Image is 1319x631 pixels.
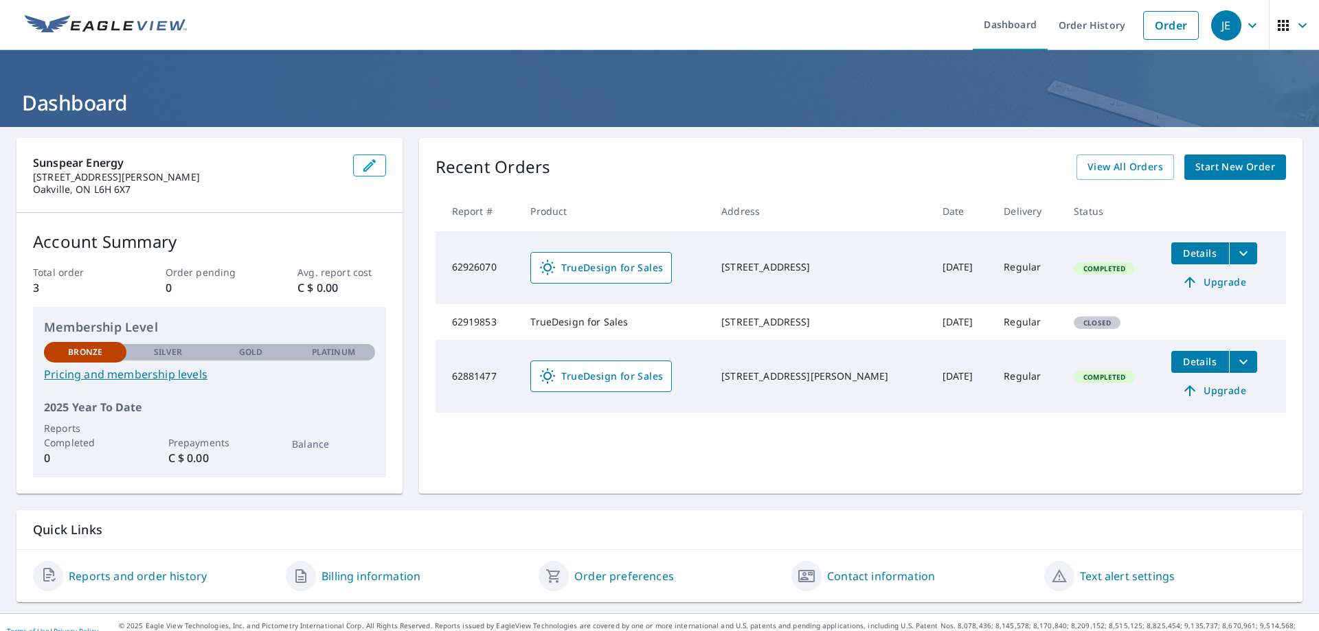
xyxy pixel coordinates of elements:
[1180,355,1221,368] span: Details
[436,304,520,340] td: 62919853
[932,191,993,231] th: Date
[932,231,993,304] td: [DATE]
[166,265,253,279] p: Order pending
[1229,242,1257,264] button: filesDropdownBtn-62926070
[436,340,520,413] td: 62881477
[1171,351,1229,373] button: detailsBtn-62881477
[68,346,102,358] p: Bronze
[721,315,920,329] div: [STREET_ADDRESS]
[16,89,1303,117] h1: Dashboard
[530,252,672,284] a: TrueDesign for Sales
[932,304,993,340] td: [DATE]
[292,437,374,451] p: Balance
[1184,154,1286,180] a: Start New Order
[993,340,1063,413] td: Regular
[168,450,251,466] p: C $ 0.00
[539,260,663,276] span: TrueDesign for Sales
[33,265,121,279] p: Total order
[69,568,207,584] a: Reports and order history
[154,346,183,358] p: Silver
[993,191,1063,231] th: Delivery
[1180,274,1249,290] span: Upgrade
[297,279,385,296] p: C $ 0.00
[1171,380,1257,402] a: Upgrade
[166,279,253,296] p: 0
[44,421,126,450] p: Reports Completed
[168,435,251,450] p: Prepayments
[1075,264,1134,273] span: Completed
[574,568,674,584] a: Order preferences
[322,568,420,584] a: Billing information
[44,399,375,415] p: 2025 Year To Date
[25,15,187,36] img: EV Logo
[297,265,385,279] p: Avg. report cost
[530,360,672,392] a: TrueDesign for Sales
[33,521,1286,538] p: Quick Links
[1229,351,1257,373] button: filesDropdownBtn-62881477
[539,368,663,385] span: TrueDesign for Sales
[1063,191,1160,231] th: Status
[436,191,520,231] th: Report #
[44,450,126,466] p: 0
[993,304,1063,340] td: Regular
[33,279,121,296] p: 3
[1195,159,1275,176] span: Start New Order
[33,171,342,183] p: [STREET_ADDRESS][PERSON_NAME]
[721,369,920,383] div: [STREET_ADDRESS][PERSON_NAME]
[519,191,710,231] th: Product
[1171,271,1257,293] a: Upgrade
[1180,246,1221,260] span: Details
[710,191,931,231] th: Address
[1180,382,1249,399] span: Upgrade
[993,231,1063,304] td: Regular
[721,260,920,274] div: [STREET_ADDRESS]
[239,346,262,358] p: Gold
[827,568,935,584] a: Contact information
[1075,318,1119,328] span: Closed
[436,231,520,304] td: 62926070
[1171,242,1229,264] button: detailsBtn-62926070
[33,229,386,254] p: Account Summary
[436,154,551,180] p: Recent Orders
[44,318,375,336] p: Membership Level
[519,304,710,340] td: TrueDesign for Sales
[1087,159,1163,176] span: View All Orders
[44,366,375,382] a: Pricing and membership levels
[1075,372,1134,382] span: Completed
[312,346,355,358] p: Platinum
[1076,154,1174,180] a: View All Orders
[932,340,993,413] td: [DATE]
[1143,11,1199,40] a: Order
[33,154,342,171] p: Sunspear Energy
[1080,568,1175,584] a: Text alert settings
[1211,10,1241,41] div: JE
[33,183,342,196] p: Oakville, ON L6H 6X7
